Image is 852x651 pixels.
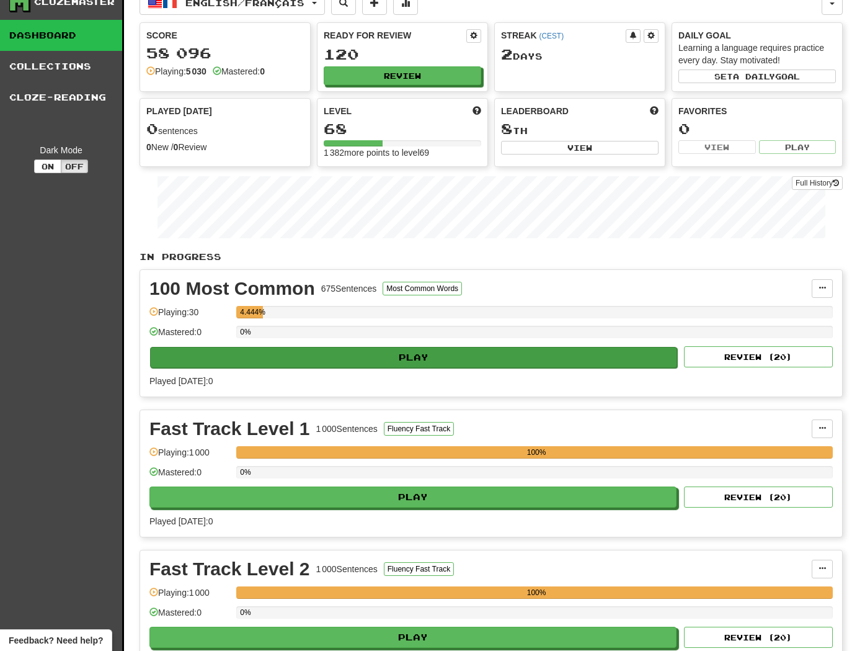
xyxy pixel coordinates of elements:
[260,66,265,76] strong: 0
[34,159,61,173] button: On
[149,560,310,578] div: Fast Track Level 2
[384,562,454,576] button: Fluency Fast Track
[146,121,304,137] div: sentences
[678,70,836,83] button: Seta dailygoal
[146,65,206,78] div: Playing:
[501,47,659,63] div: Day s
[324,146,481,159] div: 1 382 more points to level 69
[684,487,833,508] button: Review (20)
[678,140,756,154] button: View
[539,32,564,40] a: (CEST)
[146,45,304,61] div: 58 096
[678,105,836,117] div: Favorites
[140,251,843,263] p: In Progress
[316,423,378,435] div: 1 000 Sentences
[146,142,151,152] strong: 0
[324,66,481,85] button: Review
[9,144,113,156] div: Dark Mode
[149,306,230,326] div: Playing: 30
[324,121,481,137] div: 68
[213,65,265,78] div: Mastered:
[501,45,513,63] span: 2
[316,563,378,575] div: 1 000 Sentences
[149,420,310,438] div: Fast Track Level 1
[321,282,377,295] div: 675 Sentences
[149,516,213,526] span: Played [DATE]: 0
[324,105,352,117] span: Level
[684,346,833,367] button: Review (20)
[240,306,263,318] div: 4.444%
[383,282,462,295] button: Most Common Words
[473,105,481,117] span: Score more points to level up
[501,120,513,137] span: 8
[678,29,836,42] div: Daily Goal
[792,176,843,190] a: Full History
[150,347,677,368] button: Play
[146,105,212,117] span: Played [DATE]
[146,29,304,42] div: Score
[650,105,659,117] span: This week in points, UTC
[759,140,836,154] button: Play
[149,627,677,648] button: Play
[501,105,569,117] span: Leaderboard
[9,634,103,647] span: Open feedback widget
[146,141,304,153] div: New / Review
[61,159,88,173] button: Off
[174,142,179,152] strong: 0
[146,120,158,137] span: 0
[186,66,206,76] strong: 5 030
[501,121,659,137] div: th
[678,121,836,137] div: 0
[149,279,315,298] div: 100 Most Common
[501,29,626,42] div: Streak
[149,446,230,467] div: Playing: 1 000
[501,141,659,155] button: View
[240,586,833,599] div: 100%
[149,586,230,607] div: Playing: 1 000
[240,446,833,459] div: 100%
[384,422,454,436] button: Fluency Fast Track
[149,606,230,627] div: Mastered: 0
[149,466,230,487] div: Mastered: 0
[678,42,836,66] div: Learning a language requires practice every day. Stay motivated!
[149,487,677,508] button: Play
[149,376,213,386] span: Played [DATE]: 0
[733,72,775,81] span: a daily
[684,627,833,648] button: Review (20)
[324,29,466,42] div: Ready for Review
[149,326,230,346] div: Mastered: 0
[324,47,481,62] div: 120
